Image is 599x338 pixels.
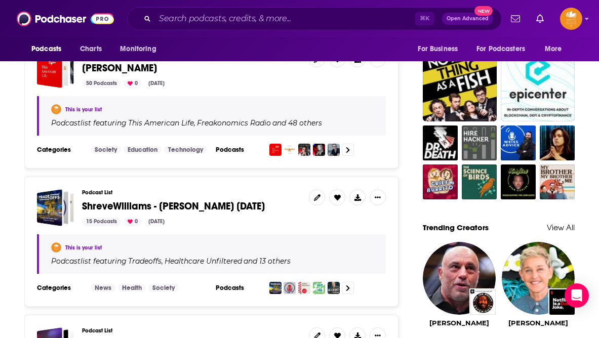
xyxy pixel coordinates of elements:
h4: Healthcare Unfiltered [165,257,242,265]
p: and 13 others [244,257,291,266]
h3: Categories [37,146,83,154]
img: User Profile [560,8,582,30]
img: Cryptocurrency for Beginners: with Crypto Casey [540,125,575,160]
h3: Podcasts [216,146,261,154]
a: Grief Burrito Gaming Podcast [423,164,458,199]
div: [DATE] [144,217,169,226]
h4: This American Life [128,119,194,127]
img: My Brother, My Brother And Me [540,164,575,199]
button: Show More Button [370,189,386,205]
div: Open Intercom Messenger [565,283,589,308]
img: Netflix Is A Daily Joke [549,289,575,315]
img: Ellen DeGeneres [502,242,575,315]
a: Show notifications dropdown [507,10,524,27]
img: Joe Rogan [423,242,496,315]
img: Podchaser - Follow, Share and Rate Podcasts [17,9,114,28]
button: open menu [470,39,540,59]
img: The Science of Birds [462,164,497,199]
a: This American Life [127,119,194,127]
img: An Arm and a Leg [313,282,325,294]
img: Hire Hacker [462,125,497,160]
div: 50 Podcasts [82,79,121,88]
img: The Ezra Klein Show [328,144,340,156]
div: [DATE] [144,79,169,88]
a: Society [91,146,121,154]
a: This is your list [65,244,102,251]
p: and 48 others [272,118,322,128]
div: 15 Podcasts [82,217,121,226]
div: 0 [124,217,142,226]
img: Weiss Advice [501,125,536,160]
span: ⌘ K [415,12,434,25]
a: Tradeoffs [127,257,162,265]
img: Dr. Death [423,125,458,160]
span: For Business [418,42,458,56]
h4: Tradeoffs [128,257,162,265]
span: Logged in as ShreveWilliams [560,8,582,30]
a: Ellen DeGeneres [508,319,568,327]
div: Podcast list featuring [51,118,374,128]
span: ShreveWilliams - [PERSON_NAME] [DATE] [82,200,265,213]
a: ShreveWilliams - Jerry Avorn 3/7/28 [37,189,74,226]
img: JAMA Author Interviews [298,282,310,294]
a: Trending Creators [423,223,489,232]
span: , [162,257,163,266]
img: Out of Patients with Matthew Zachary [328,282,340,294]
span: Monitoring [120,42,156,56]
a: ShreveWilliams - [PERSON_NAME] [DATE] [82,201,265,212]
button: open menu [24,39,74,59]
h3: Podcast List [82,189,301,196]
h3: Categories [37,284,83,292]
a: No Such Thing As A Fish [423,48,497,121]
div: 0 [124,79,142,88]
a: Joe Rogan [429,319,489,327]
a: Show notifications dropdown [532,10,548,27]
img: This American Life [269,144,282,156]
button: Open AdvancedNew [442,13,493,25]
a: Education [124,146,162,154]
span: , [194,118,195,128]
a: Freakonomics Radio [195,119,271,127]
span: New [474,6,493,16]
button: open menu [113,39,169,59]
a: News [91,284,115,292]
img: The HoneyDew with Ryan Sickler [501,164,536,199]
a: [PERSON_NAME] [82,63,157,74]
h3: Podcast List [82,327,301,334]
a: This is your list [65,106,102,113]
img: Elizabeth Shreve [51,242,61,252]
a: Charts [73,39,108,59]
button: open menu [411,39,470,59]
button: open menu [538,39,575,59]
img: Freakonomics Radio [284,144,296,156]
img: The Joe Rogan Experience [470,289,496,315]
a: Technology [164,146,207,154]
span: Podcasts [31,42,61,56]
img: Elizabeth Shreve [51,104,61,114]
button: Show profile menu [560,8,582,30]
img: Tradeoffs [269,282,282,294]
a: Atkinson [37,51,74,88]
span: Open Advanced [447,16,489,21]
img: Healthcare Unfiltered [284,282,296,294]
img: Epicenter - Learn about Crypto, Blockchain, Ethereum, Bitcoin and Distributed Technologies [501,48,575,121]
img: The Megyn Kelly Show [313,144,325,156]
a: Healthcare Unfiltered [163,257,242,265]
span: Charts [80,42,102,56]
span: [PERSON_NAME] [82,62,157,74]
